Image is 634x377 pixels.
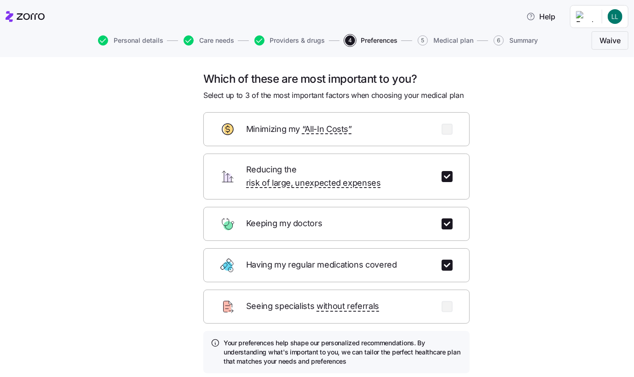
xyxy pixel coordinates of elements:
span: without referrals [317,300,379,313]
button: Help [519,7,563,26]
span: Waive [599,35,621,46]
span: Reducing the [246,163,431,190]
h1: Which of these are most important to you? [203,72,470,86]
span: Help [526,11,555,22]
span: Having my regular medications covered [246,258,399,272]
span: Preferences [361,37,398,44]
span: 6 [494,35,504,46]
span: Minimizing my [246,123,352,136]
span: Providers & drugs [270,37,325,44]
span: Select up to 3 of the most important factors when choosing your medical plan [203,90,464,101]
a: Personal details [96,35,163,46]
h4: Your preferences help shape our personalized recommendations. By understanding what's important t... [224,338,462,366]
img: Employer logo [576,11,594,22]
span: Seeing specialists [246,300,379,313]
a: Care needs [182,35,234,46]
span: Summary [509,37,538,44]
span: Medical plan [433,37,473,44]
button: 6Summary [494,35,538,46]
img: 8dee5a5ac65ecc59c4ab9d9762e4687c [608,9,622,24]
button: 5Medical plan [418,35,473,46]
button: 4Preferences [345,35,398,46]
span: Care needs [199,37,234,44]
button: Waive [592,31,628,50]
span: Keeping my doctors [246,217,324,230]
button: Personal details [98,35,163,46]
button: Care needs [184,35,234,46]
a: 4Preferences [343,35,398,46]
span: “All-In Costs” [302,123,352,136]
span: 4 [345,35,355,46]
button: Providers & drugs [254,35,325,46]
span: Personal details [114,37,163,44]
a: Providers & drugs [253,35,325,46]
span: 5 [418,35,428,46]
span: risk of large, unexpected expenses [246,177,381,190]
